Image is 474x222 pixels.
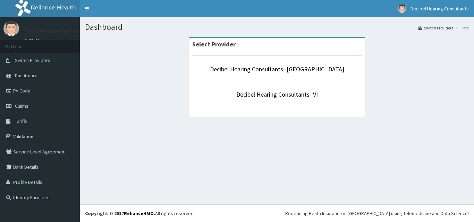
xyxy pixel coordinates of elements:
[85,23,469,32] h1: Dashboard
[3,21,19,36] img: User Image
[285,210,469,217] div: Redefining Heath Insurance in [GEOGRAPHIC_DATA] using Telemedicine and Data Science!
[236,90,318,98] a: Decibel Hearing Consultants- VI
[15,57,50,63] span: Switch Providers
[192,40,236,48] strong: Select Provider
[85,210,155,216] strong: Copyright © 2017 .
[15,72,37,79] span: Dashboard
[454,25,469,31] li: Here
[124,210,154,216] a: RelianceHMO
[24,38,41,43] a: Online
[24,28,102,34] p: Decibel Hearing Consultants
[15,103,28,109] span: Claims
[80,204,474,222] footer: All rights reserved.
[410,6,469,12] span: Decibel Hearing Consultants
[210,65,344,73] a: Decibel Hearing Consultants- [GEOGRAPHIC_DATA]
[15,118,27,124] span: Tariffs
[398,5,406,13] img: User Image
[418,25,453,31] a: Switch Providers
